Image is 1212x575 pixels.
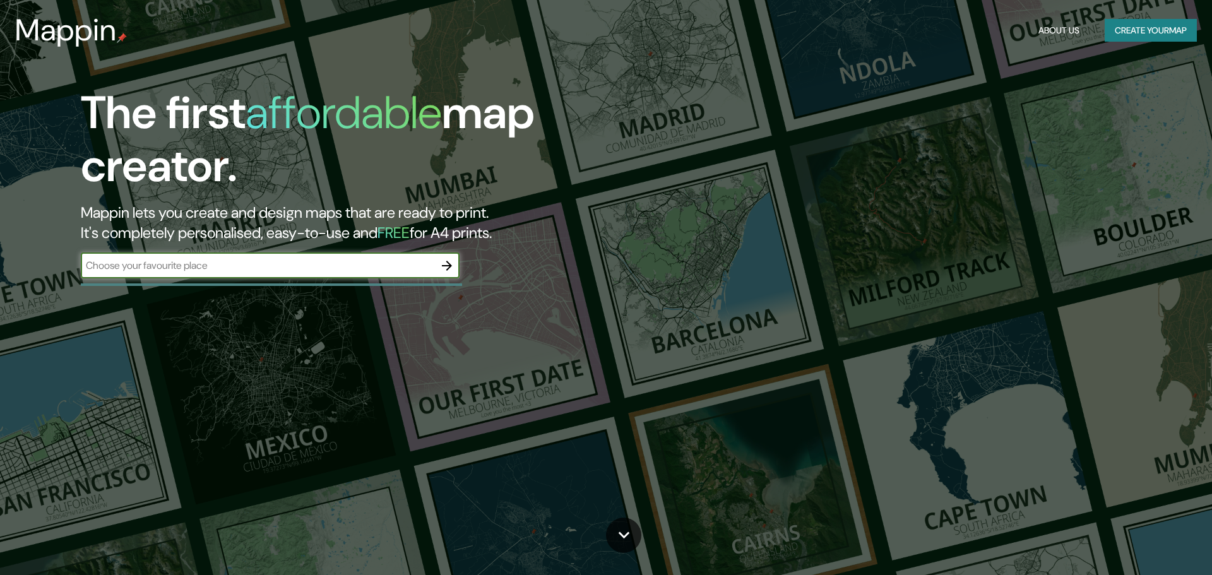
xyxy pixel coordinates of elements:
button: Create yourmap [1105,19,1197,42]
h1: The first map creator. [81,86,687,203]
input: Choose your favourite place [81,258,434,273]
h3: Mappin [15,13,117,48]
img: mappin-pin [117,33,127,43]
h1: affordable [246,83,442,142]
button: About Us [1033,19,1084,42]
h5: FREE [377,223,410,242]
h2: Mappin lets you create and design maps that are ready to print. It's completely personalised, eas... [81,203,687,243]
